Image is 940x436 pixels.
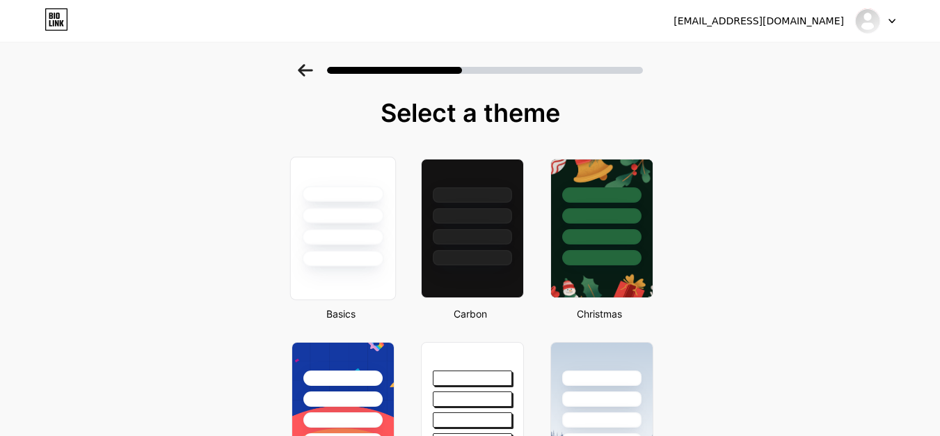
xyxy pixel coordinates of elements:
[417,306,524,321] div: Carbon
[854,8,881,34] img: Rhude Store
[286,99,655,127] div: Select a theme
[674,14,844,29] div: [EMAIL_ADDRESS][DOMAIN_NAME]
[546,306,653,321] div: Christmas
[287,306,395,321] div: Basics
